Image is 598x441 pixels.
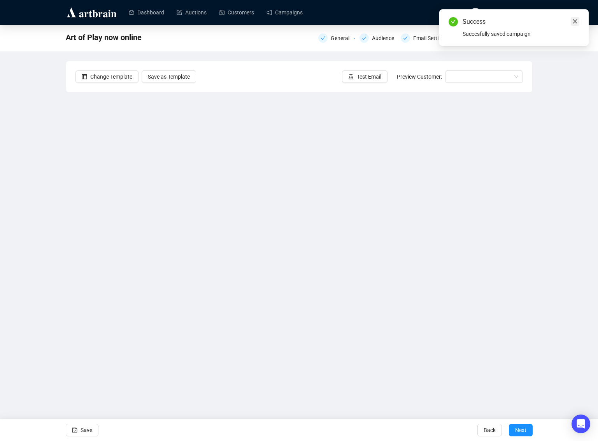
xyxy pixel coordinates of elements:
[362,36,367,40] span: check
[413,33,452,43] div: Email Settings
[360,33,396,43] div: Audience
[572,19,578,24] span: close
[321,36,325,40] span: check
[219,2,254,23] a: Customers
[66,424,98,436] button: Save
[571,17,579,26] a: Close
[72,427,77,433] span: save
[142,70,196,83] button: Save as Template
[331,33,354,43] div: General
[75,70,139,83] button: Change Template
[463,30,579,38] div: Succesfully saved campaign
[403,36,408,40] span: check
[66,31,142,44] span: Art of Play now online
[372,33,399,43] div: Audience
[509,424,533,436] button: Next
[449,17,458,26] span: check-circle
[66,6,118,19] img: logo
[148,72,190,81] span: Save as Template
[90,72,132,81] span: Change Template
[318,33,355,43] div: General
[129,2,164,23] a: Dashboard
[484,419,496,441] span: Back
[342,70,388,83] button: Test Email
[82,74,87,79] span: layout
[463,17,579,26] div: Success
[515,419,526,441] span: Next
[81,419,92,441] span: Save
[572,415,590,433] div: Open Intercom Messenger
[177,2,207,23] a: Auctions
[267,2,303,23] a: Campaigns
[357,72,381,81] span: Test Email
[397,74,442,80] span: Preview Customer:
[348,74,354,79] span: experiment
[472,9,478,16] span: SH
[477,424,502,436] button: Back
[401,33,451,43] div: Email Settings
